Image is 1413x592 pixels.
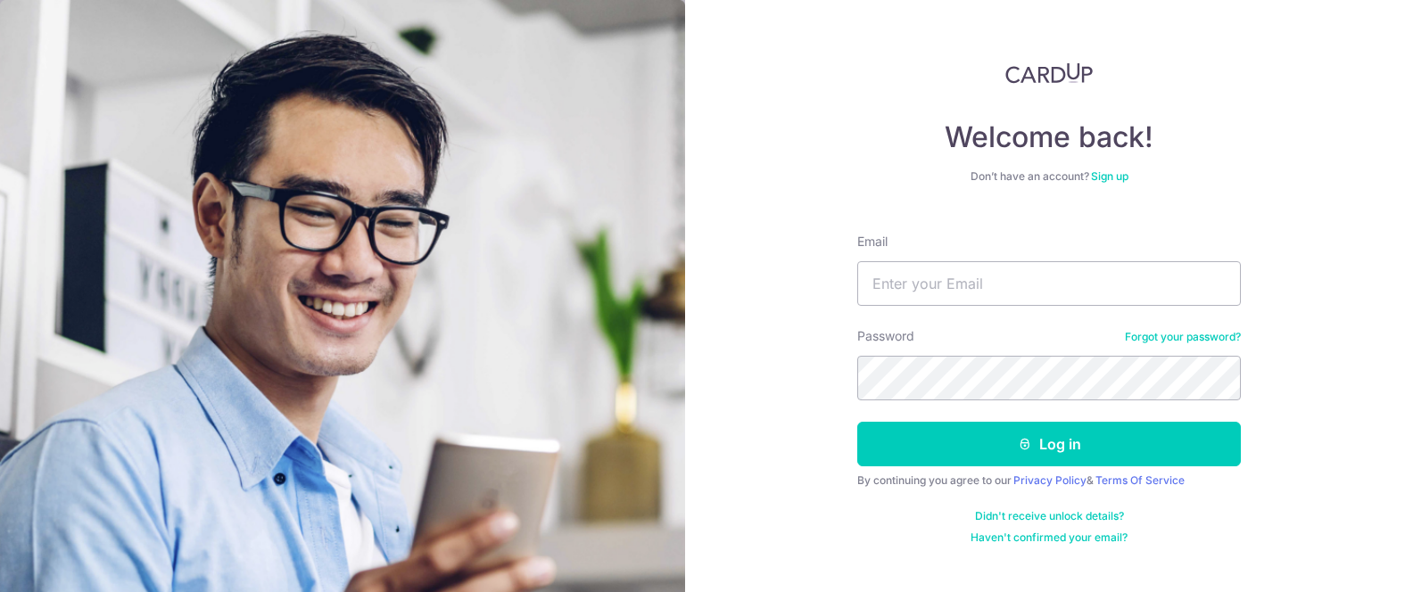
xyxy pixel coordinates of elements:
h4: Welcome back! [857,119,1241,155]
label: Email [857,233,888,251]
a: Sign up [1091,169,1128,183]
a: Forgot your password? [1125,330,1241,344]
a: Haven't confirmed your email? [971,530,1128,545]
a: Privacy Policy [1013,473,1087,487]
a: Didn't receive unlock details? [975,509,1124,523]
a: Terms Of Service [1095,473,1185,487]
img: CardUp Logo [1005,62,1093,84]
div: By continuing you agree to our & [857,473,1241,488]
label: Password [857,327,914,345]
div: Don’t have an account? [857,169,1241,184]
input: Enter your Email [857,261,1241,306]
button: Log in [857,422,1241,466]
